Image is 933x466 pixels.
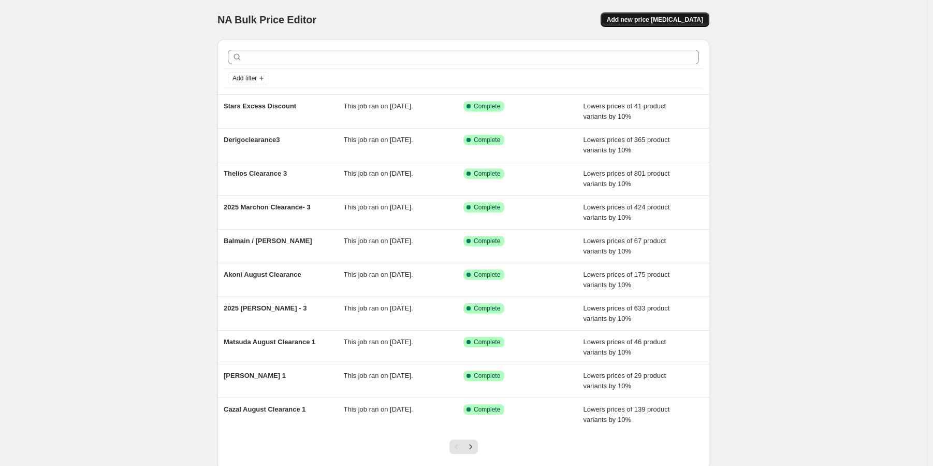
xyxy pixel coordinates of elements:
[344,271,413,278] span: This job ran on [DATE].
[224,338,315,346] span: Matsuda August Clearance 1
[474,203,500,211] span: Complete
[344,237,413,245] span: This job ran on [DATE].
[474,271,500,279] span: Complete
[449,440,478,454] nav: Pagination
[474,170,500,178] span: Complete
[584,237,666,255] span: Lowers prices of 67 product variants by 10%
[344,203,413,211] span: This job ran on [DATE].
[344,372,413,379] span: This job ran on [DATE].
[474,136,500,144] span: Complete
[344,304,413,312] span: This job ran on [DATE].
[224,237,312,245] span: Balmain / [PERSON_NAME]
[584,271,670,289] span: Lowers prices of 175 product variants by 10%
[474,237,500,245] span: Complete
[584,203,670,221] span: Lowers prices of 424 product variants by 10%
[463,440,478,454] button: Next
[474,372,500,380] span: Complete
[584,405,670,423] span: Lowers prices of 139 product variants by 10%
[224,304,307,312] span: 2025 [PERSON_NAME] - 3
[224,136,280,144] span: Derigoclearance3
[224,271,301,278] span: Akoni August Clearance
[217,14,316,25] span: NA Bulk Price Editor
[474,338,500,346] span: Complete
[224,405,305,413] span: Cazal August Clearance 1
[584,338,666,356] span: Lowers prices of 46 product variants by 10%
[474,102,500,110] span: Complete
[344,405,413,413] span: This job ran on [DATE].
[584,102,666,120] span: Lowers prices of 41 product variants by 10%
[224,170,287,177] span: Thelios Clearance 3
[224,203,311,211] span: 2025 Marchon Clearance- 3
[344,102,413,110] span: This job ran on [DATE].
[224,372,286,379] span: [PERSON_NAME] 1
[344,136,413,144] span: This job ran on [DATE].
[584,170,670,188] span: Lowers prices of 801 product variants by 10%
[228,72,269,84] button: Add filter
[584,304,670,322] span: Lowers prices of 633 product variants by 10%
[474,304,500,313] span: Complete
[232,74,257,82] span: Add filter
[344,338,413,346] span: This job ran on [DATE].
[474,405,500,414] span: Complete
[584,372,666,390] span: Lowers prices of 29 product variants by 10%
[224,102,296,110] span: Stars Excess Discount
[344,170,413,177] span: This job ran on [DATE].
[584,136,670,154] span: Lowers prices of 365 product variants by 10%
[601,12,709,27] button: Add new price [MEDICAL_DATA]
[607,16,703,24] span: Add new price [MEDICAL_DATA]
